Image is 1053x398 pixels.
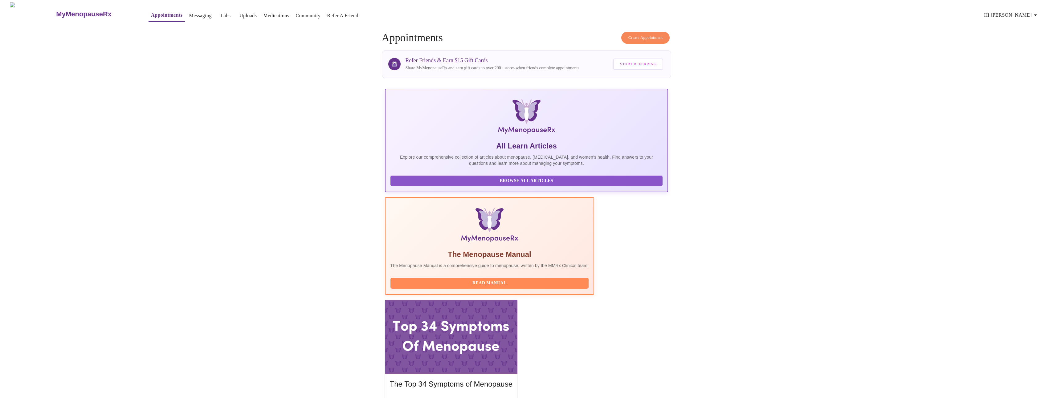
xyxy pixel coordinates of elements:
button: Hi [PERSON_NAME] [982,9,1042,21]
button: Create Appointment [621,32,670,44]
button: Community [293,10,323,22]
p: Explore our comprehensive collection of articles about menopause, [MEDICAL_DATA], and women's hea... [390,154,663,166]
h4: Appointments [382,32,671,44]
span: Read Manual [397,279,583,287]
a: Medications [263,11,289,20]
a: Refer a Friend [327,11,358,20]
span: Hi [PERSON_NAME] [984,11,1039,19]
img: Menopause Manual [422,208,557,245]
button: Uploads [237,10,259,22]
button: Refer a Friend [324,10,361,22]
p: The Menopause Manual is a comprehensive guide to menopause, written by the MMRx Clinical team. [390,262,589,269]
a: Appointments [151,11,182,19]
h5: All Learn Articles [390,141,663,151]
a: Uploads [239,11,257,20]
button: Read Manual [390,278,589,289]
a: Messaging [189,11,211,20]
button: Medications [261,10,292,22]
h5: The Top 34 Symptoms of Menopause [390,379,512,389]
span: Create Appointment [628,34,663,41]
button: Messaging [186,10,214,22]
p: Share MyMenopauseRx and earn gift cards to over 200+ stores when friends complete appointments [406,65,579,71]
img: MyMenopauseRx Logo [433,99,620,136]
button: Start Referring [613,59,663,70]
h3: MyMenopauseRx [56,10,112,18]
h5: The Menopause Manual [390,250,589,259]
a: Community [296,11,321,20]
img: MyMenopauseRx Logo [10,2,55,26]
a: MyMenopauseRx [55,3,136,25]
span: Start Referring [620,61,656,68]
button: Labs [216,10,235,22]
span: Browse All Articles [397,177,657,185]
button: Browse All Articles [390,176,663,186]
a: Start Referring [612,55,665,73]
button: Appointments [149,9,185,22]
a: Read Manual [390,280,590,285]
h3: Refer Friends & Earn $15 Gift Cards [406,57,579,64]
a: Browse All Articles [390,178,664,183]
a: Labs [220,11,231,20]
